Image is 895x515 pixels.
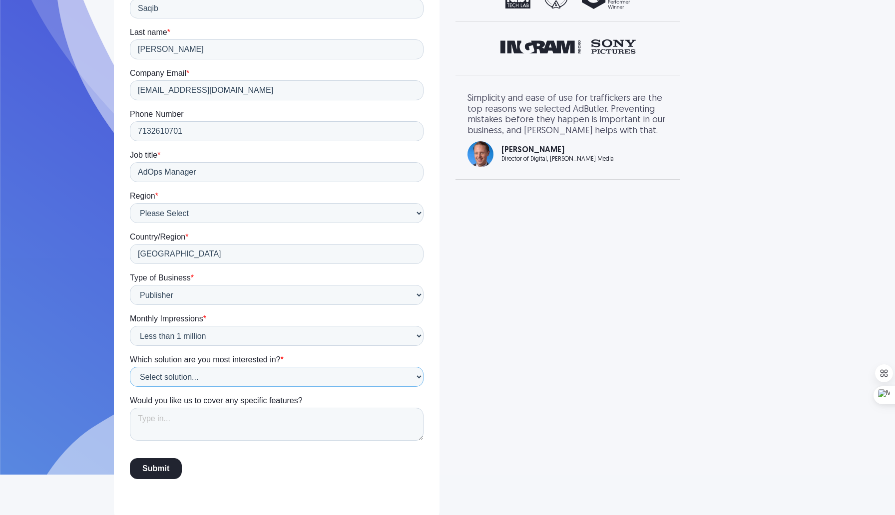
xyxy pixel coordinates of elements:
div: previous slide [467,93,507,167]
div: Director of Digital, [PERSON_NAME] Media [501,156,614,162]
div: previous slide [467,39,507,63]
div: [PERSON_NAME] [501,146,614,154]
div: Simplicity and ease of use for traffickers are the top reasons we selected AdButler. Preventing m... [467,93,668,136]
div: 2 of 3 [467,93,668,167]
div: next slide [628,93,668,167]
div: carousel [467,39,668,63]
div: carousel [467,93,668,167]
div: 3 of 3 [467,39,668,54]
